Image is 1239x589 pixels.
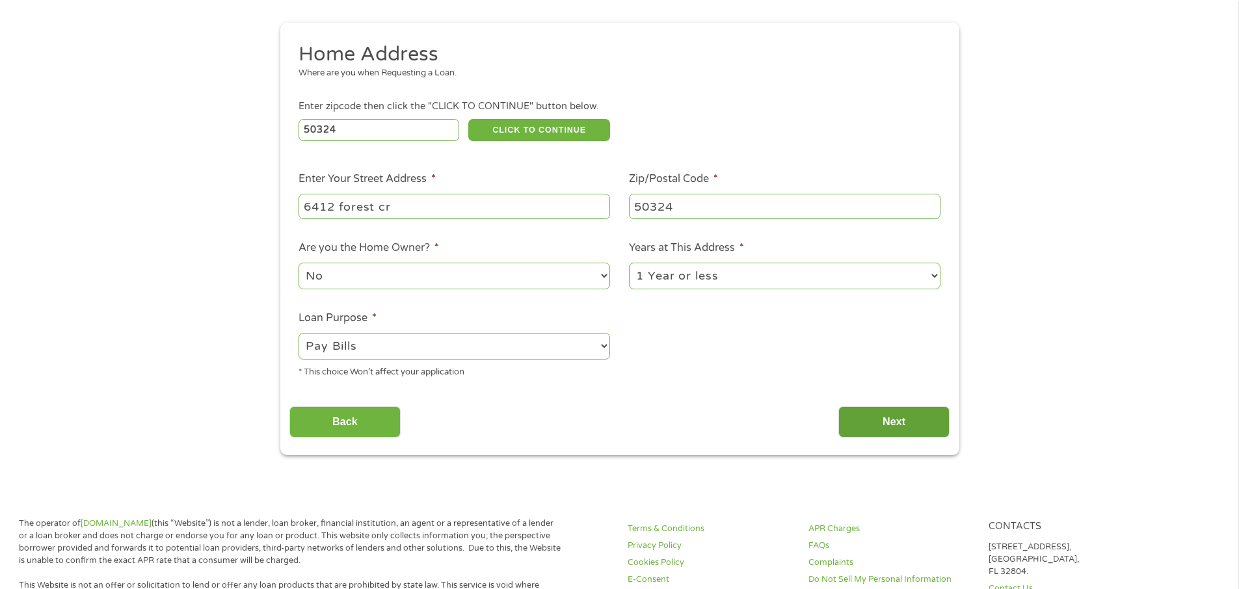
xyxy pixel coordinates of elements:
[628,540,793,552] a: Privacy Policy
[808,540,974,552] a: FAQs
[81,518,152,529] a: [DOMAIN_NAME]
[628,573,793,586] a: E-Consent
[299,172,436,186] label: Enter Your Street Address
[299,67,931,80] div: Where are you when Requesting a Loan.
[19,517,561,567] p: The operator of (this “Website”) is not a lender, loan broker, financial institution, an agent or...
[299,194,610,218] input: 1 Main Street
[299,119,459,141] input: Enter Zipcode (e.g 01510)
[838,406,950,438] input: Next
[289,406,401,438] input: Back
[468,119,610,141] button: CLICK TO CONTINUE
[628,523,793,535] a: Terms & Conditions
[629,241,744,255] label: Years at This Address
[808,523,974,535] a: APR Charges
[299,99,940,114] div: Enter zipcode then click the "CLICK TO CONTINUE" button below.
[299,241,439,255] label: Are you the Home Owner?
[628,556,793,569] a: Cookies Policy
[808,573,974,586] a: Do Not Sell My Personal Information
[629,172,718,186] label: Zip/Postal Code
[808,556,974,569] a: Complaints
[299,361,610,379] div: * This choice Won’t affect your application
[299,311,377,325] label: Loan Purpose
[299,42,931,68] h2: Home Address
[989,541,1154,578] p: [STREET_ADDRESS], [GEOGRAPHIC_DATA], FL 32804.
[989,521,1154,533] h4: Contacts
